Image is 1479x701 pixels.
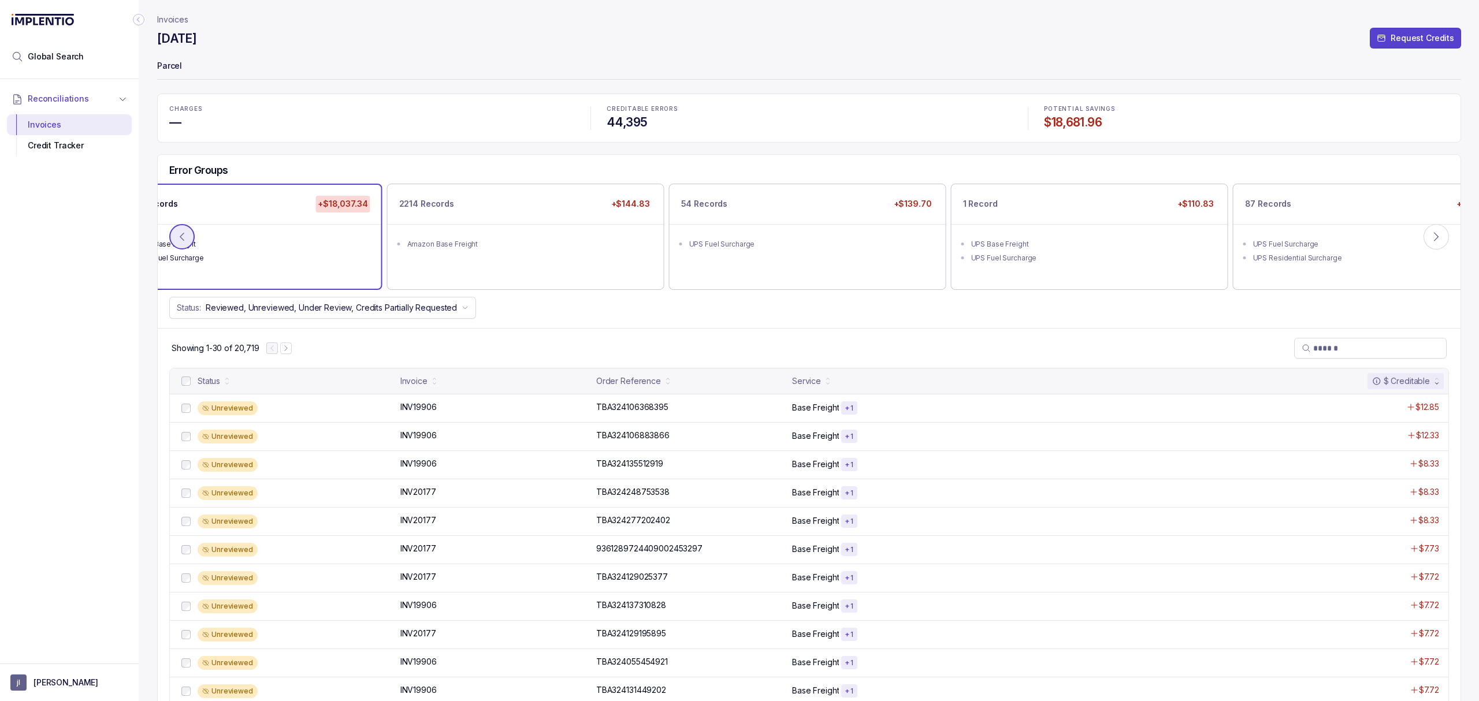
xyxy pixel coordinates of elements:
p: + 1 [845,432,853,441]
p: INV20177 [400,514,436,526]
div: Unreviewed [198,514,258,528]
p: CHARGES [169,106,574,113]
p: Base Freight [792,543,839,555]
div: Unreviewed [198,458,258,472]
p: + 1 [845,460,853,469]
p: + 1 [845,545,853,554]
p: POTENTIAL SAVINGS [1044,106,1449,113]
h4: 44,395 [607,114,1012,130]
div: Remaining page entries [172,342,259,354]
p: +$144.83 [609,196,652,212]
p: $7.72 [1419,656,1439,668]
p: $7.72 [1419,628,1439,639]
div: Service [792,375,821,387]
div: Invoices [16,114,122,135]
input: checkbox-checkbox [181,489,191,498]
div: Status [198,375,220,387]
p: Base Freight [792,515,839,527]
input: checkbox-checkbox [181,432,191,441]
p: +$18,037.34 [315,196,370,212]
div: Collapse Icon [132,13,146,27]
p: [PERSON_NAME] [34,677,98,688]
input: checkbox-checkbox [181,687,191,696]
button: Status:Reviewed, Unreviewed, Under Review, Credits Partially Requested [169,297,476,319]
p: $8.33 [1418,514,1439,526]
button: Request Credits [1370,28,1461,49]
div: Unreviewed [198,430,258,443]
p: +$139.70 [891,196,934,212]
p: 87 Records [1245,198,1292,210]
div: Amazon Base Freight [125,238,369,250]
div: Amazon Fuel Surcharge [125,252,369,264]
p: + 1 [845,602,853,611]
p: $7.73 [1419,543,1439,554]
div: Unreviewed [198,571,258,585]
input: checkbox-checkbox [181,404,191,413]
p: TBA324106883866 [596,430,670,441]
p: Base Freight [792,685,839,696]
p: Base Freight [792,600,839,611]
input: checkbox-checkbox [181,517,191,526]
p: TBA324248753538 [596,486,670,498]
input: checkbox-checkbox [181,658,191,668]
p: 1 Record [963,198,998,210]
p: TBA324055454921 [596,656,668,668]
p: INV19906 [400,599,437,611]
p: + 1 [845,517,853,526]
p: $12.85 [1415,401,1439,413]
h4: — [169,114,574,130]
p: + 1 [845,687,853,696]
p: INV19906 [400,430,437,441]
p: + 1 [845,489,853,498]
div: Order Reference [596,375,661,387]
p: INV19906 [400,458,437,469]
div: Reconciliations [7,112,132,159]
div: Unreviewed [198,486,258,500]
p: INV20177 [400,628,436,639]
p: $8.33 [1418,458,1439,469]
input: checkbox-checkbox [181,460,191,469]
div: Invoice [400,375,428,387]
div: $ Creditable [1372,375,1430,387]
input: checkbox-checkbox [181,545,191,554]
span: User initials [10,674,27,691]
p: $7.72 [1419,599,1439,611]
p: Base Freight [792,628,839,640]
p: Base Freight [792,657,839,668]
p: INV19906 [400,656,437,668]
div: Unreviewed [198,401,258,415]
h4: [DATE] [157,31,196,47]
a: Invoices [157,14,188,25]
p: Reviewed, Unreviewed, Under Review, Credits Partially Requested [206,302,457,314]
p: TBA324129195895 [596,628,666,639]
p: + 1 [845,573,853,583]
p: $7.72 [1419,684,1439,696]
div: Credit Tracker [16,135,122,156]
p: INV20177 [400,486,436,498]
h5: Error Groups [169,164,228,177]
p: TBA324106368395 [596,401,668,413]
p: + 1 [845,630,853,639]
p: 2214 Records [399,198,454,210]
p: CREDITABLE ERRORS [607,106,1012,113]
p: + 1 [845,658,853,668]
div: Amazon Base Freight [407,238,651,250]
p: TBA324277202402 [596,514,670,526]
p: Base Freight [792,458,839,470]
button: User initials[PERSON_NAME] [10,674,128,691]
p: TBA324131449202 [596,684,666,696]
span: Reconciliations [28,93,89,105]
div: Unreviewed [198,628,258,642]
div: UPS Fuel Surcharge [971,252,1215,264]
p: + 1 [845,404,853,413]
p: INV20177 [400,543,436,554]
p: INV20177 [400,571,436,583]
div: Unreviewed [198,543,258,557]
div: UPS Base Freight [971,238,1215,250]
input: checkbox-checkbox [181,602,191,611]
div: UPS Fuel Surcharge [689,238,933,250]
p: INV19906 [400,684,437,696]
p: Request Credits [1391,32,1454,44]
button: Reconciliations [7,86,132,111]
